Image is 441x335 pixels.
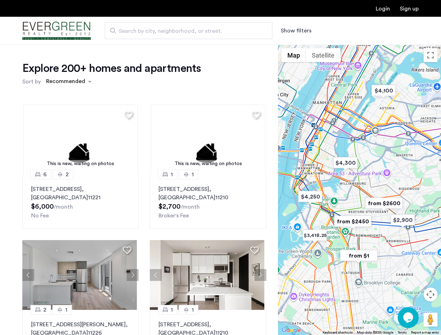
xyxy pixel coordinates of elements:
div: Recommended [45,77,85,87]
div: This is new, waiting on photos [27,160,134,167]
button: Map camera controls [424,288,438,301]
input: Apartment Search [105,22,272,39]
span: No Fee [31,213,49,218]
span: Map data ©2025 Google [357,331,394,334]
a: Open this area in Google Maps (opens a new window) [280,326,303,335]
a: Report a map error [411,330,439,335]
button: Previous apartment [22,269,34,281]
a: Cazamio Logo [22,18,91,44]
div: $4,250 [295,189,325,204]
img: c030568a-c426-483c-b473-77022edd3556_638739499524403227.png [150,240,264,310]
button: Previous apartment [150,269,162,281]
span: 1 [171,306,173,314]
div: from $2450 [331,214,374,229]
a: This is new, waiting on photos [23,105,138,174]
button: Show or hide filters [281,27,311,35]
button: Show street map [281,48,306,62]
img: Google [280,326,303,335]
a: Terms (opens in new tab) [398,330,407,335]
div: $3,418.25 [300,228,330,243]
h1: Explore 200+ homes and apartments [22,61,201,75]
button: Keyboard shortcuts [323,330,353,335]
span: 1 [171,170,173,179]
sub: /month [181,204,200,210]
a: Login [376,6,390,12]
span: 2 [66,170,69,179]
div: $2,900 [388,212,418,228]
div: from $1 [337,248,380,263]
img: 1.gif [23,105,138,174]
span: 6 [43,170,47,179]
div: from $2600 [362,195,405,211]
ng-select: sort-apartment [43,75,95,88]
img: logo [22,18,91,44]
div: $4,300 [331,155,360,171]
img: 66a1adb6-6608-43dd-a245-dc7333f8b390_638824126198252652.jpeg [22,240,137,310]
sub: /month [54,204,73,210]
p: [STREET_ADDRESS] 11210 [159,185,257,202]
span: $6,000 [31,203,54,210]
iframe: chat widget [398,307,420,328]
p: [STREET_ADDRESS] 11221 [31,185,130,202]
a: Registration [400,6,419,12]
div: $4,100 [369,83,398,98]
button: Show satellite imagery [306,48,340,62]
div: This is new, waiting on photos [154,160,262,167]
a: This is new, waiting on photos [151,105,265,174]
span: 1 [65,306,67,314]
button: Toggle fullscreen view [424,48,438,62]
button: Next apartment [255,269,266,281]
span: 1 [192,306,194,314]
span: Broker's Fee [159,213,189,218]
img: 1.gif [151,105,265,174]
button: Next apartment [127,269,139,281]
a: 62[STREET_ADDRESS], [GEOGRAPHIC_DATA]11221No Fee [22,174,139,229]
span: $2,700 [159,203,181,210]
label: Sort by [22,77,41,86]
span: Search by city, neighborhood, or street. [119,27,253,35]
span: 1 [192,170,194,179]
span: 2 [43,306,46,314]
button: Drag Pegman onto the map to open Street View [424,313,438,327]
a: 11[STREET_ADDRESS], [GEOGRAPHIC_DATA]11210Broker's Fee [150,174,266,229]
